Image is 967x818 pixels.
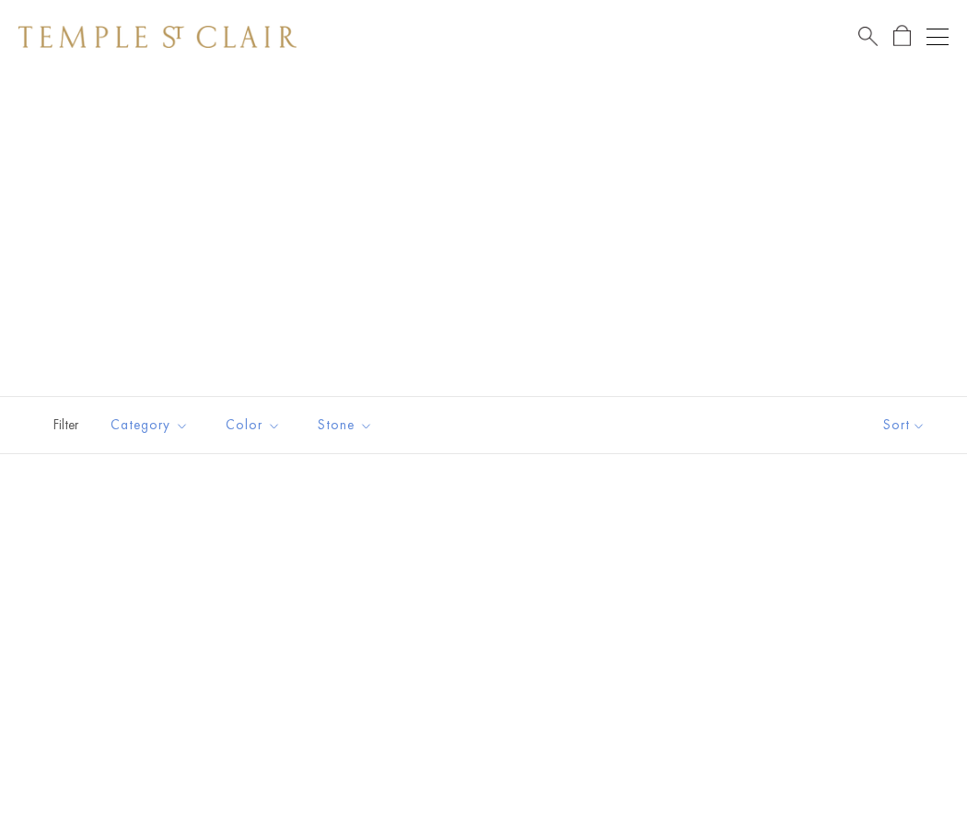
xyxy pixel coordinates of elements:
[304,404,387,446] button: Stone
[212,404,295,446] button: Color
[309,414,387,437] span: Stone
[97,404,203,446] button: Category
[18,26,297,48] img: Temple St. Clair
[101,414,203,437] span: Category
[893,25,911,48] a: Open Shopping Bag
[216,414,295,437] span: Color
[926,26,949,48] button: Open navigation
[842,397,967,453] button: Show sort by
[858,25,878,48] a: Search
